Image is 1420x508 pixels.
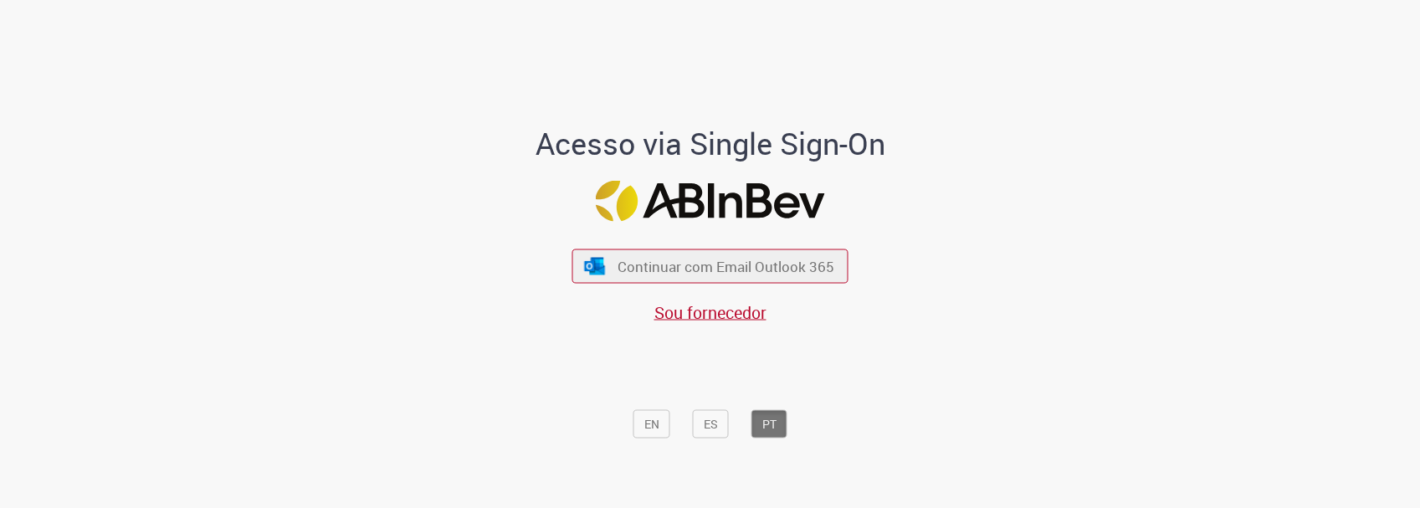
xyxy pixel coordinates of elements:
button: EN [633,410,670,439]
img: Logo ABInBev [596,181,825,222]
h1: Acesso via Single Sign-On [478,127,942,161]
a: Sou fornecedor [654,301,766,324]
img: ícone Azure/Microsoft 360 [582,257,606,275]
button: PT [751,410,787,439]
button: ES [693,410,729,439]
span: Continuar com Email Outlook 365 [618,257,834,276]
button: ícone Azure/Microsoft 360 Continuar com Email Outlook 365 [572,249,848,284]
